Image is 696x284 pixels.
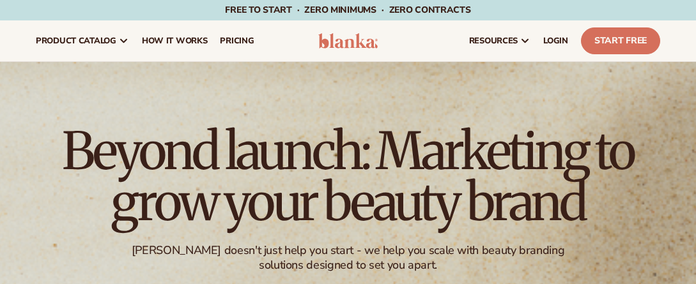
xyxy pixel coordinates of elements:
[142,36,208,46] span: How It Works
[469,36,518,46] span: resources
[537,20,575,61] a: LOGIN
[135,20,214,61] a: How It Works
[123,243,573,273] div: [PERSON_NAME] doesn't just help you start - we help you scale with beauty branding solutions desi...
[29,20,135,61] a: product catalog
[225,4,470,16] span: Free to start · ZERO minimums · ZERO contracts
[543,36,568,46] span: LOGIN
[318,33,378,49] img: logo
[581,27,660,54] a: Start Free
[652,241,683,271] iframe: Intercom live chat
[10,126,686,228] h1: Beyond launch: Marketing to grow your beauty brand
[220,36,254,46] span: pricing
[463,20,537,61] a: resources
[213,20,260,61] a: pricing
[36,36,116,46] span: product catalog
